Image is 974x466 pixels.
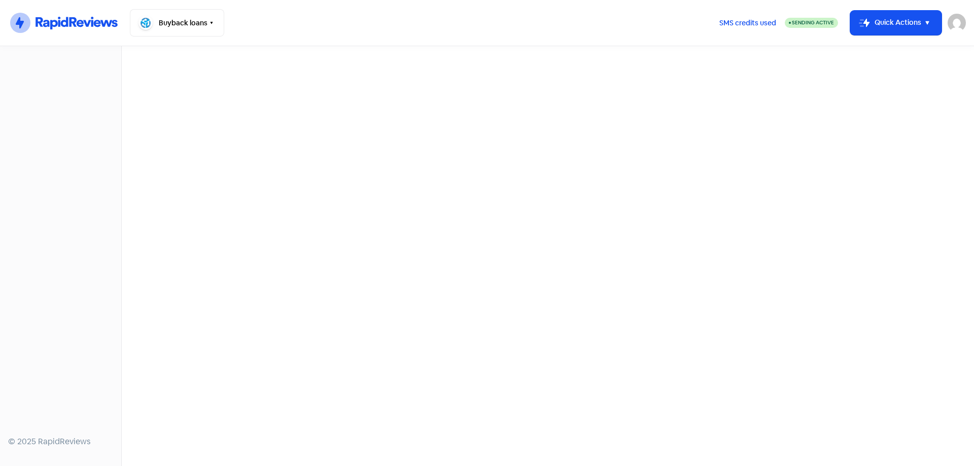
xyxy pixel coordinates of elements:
a: Sending Active [785,17,838,29]
button: Quick Actions [850,11,942,35]
span: Sending Active [792,19,834,26]
span: SMS credits used [719,18,776,28]
div: © 2025 RapidReviews [8,436,113,448]
img: User [948,14,966,32]
a: SMS credits used [711,17,785,27]
button: Buyback loans [130,9,224,37]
